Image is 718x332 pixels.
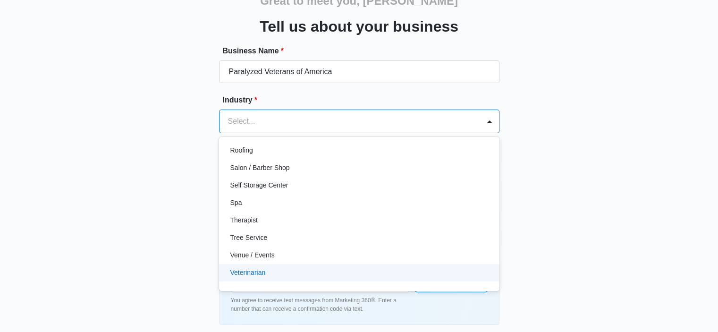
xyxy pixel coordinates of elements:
[230,215,258,225] p: Therapist
[230,163,290,173] p: Salon / Barber Shop
[219,60,499,83] input: e.g. Jane's Plumbing
[230,145,253,155] p: Roofing
[223,94,503,106] label: Industry
[230,250,275,260] p: Venue / Events
[231,296,409,313] p: You agree to receive text messages from Marketing 360®. Enter a number that can receive a confirm...
[223,45,503,57] label: Business Name
[230,198,242,208] p: Spa
[230,268,266,278] p: Veterinarian
[260,15,458,38] h3: Tell us about your business
[230,233,268,243] p: Tree Service
[230,180,288,190] p: Self Storage Center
